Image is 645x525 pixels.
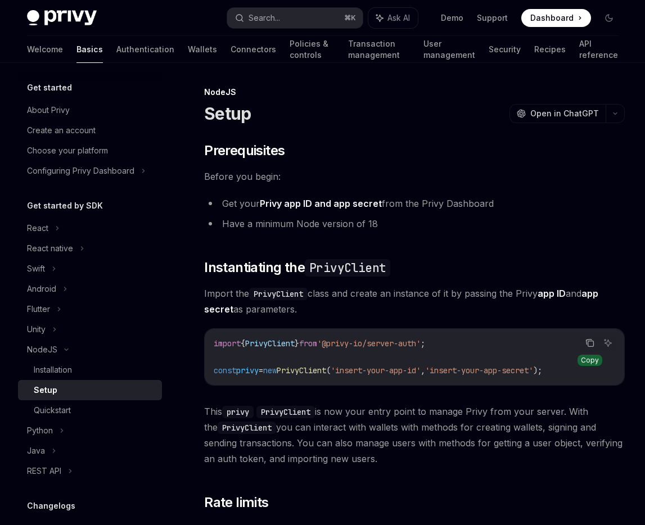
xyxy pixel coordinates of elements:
h5: Get started [27,81,72,94]
span: from [299,338,317,349]
a: Installation [18,360,162,380]
div: Python [27,424,53,437]
span: Ask AI [387,12,410,24]
span: 'insert-your-app-secret' [425,365,533,375]
img: dark logo [27,10,97,26]
span: { [241,338,245,349]
button: Ask AI [601,336,615,350]
a: Recipes [534,36,566,63]
span: Import the class and create an instance of it by passing the Privy and as parameters. [204,286,625,317]
span: Prerequisites [204,142,285,160]
div: React [27,221,48,235]
span: Dashboard [530,12,574,24]
a: API reference [579,36,618,63]
a: Support [477,12,508,24]
a: Security [489,36,521,63]
div: Installation [34,363,72,377]
span: Instantiating the [204,259,390,277]
li: Get your from the Privy Dashboard [204,196,625,211]
a: Demo [441,12,463,24]
span: This is now your entry point to manage Privy from your server. With the you can interact with wal... [204,404,625,467]
a: Transaction management [348,36,410,63]
div: About Privy [27,103,70,117]
a: Welcome [27,36,63,63]
button: Open in ChatGPT [509,104,606,123]
span: new [263,365,277,375]
code: PrivyClient [305,259,390,277]
div: Search... [249,11,280,25]
span: Before you begin: [204,169,625,184]
h1: Setup [204,103,251,124]
span: Open in ChatGPT [530,108,599,119]
h5: Get started by SDK [27,199,103,212]
span: import [214,338,241,349]
span: ⌘ K [344,13,356,22]
a: Privy app ID and app secret [260,198,382,210]
a: About Privy [18,100,162,120]
a: Policies & controls [290,36,335,63]
div: Flutter [27,302,50,316]
div: Choose your platform [27,144,108,157]
div: Java [27,444,45,458]
button: Search...⌘K [227,8,363,28]
div: Create an account [27,124,96,137]
button: Ask AI [368,8,418,28]
div: Configuring Privy Dashboard [27,164,134,178]
span: PrivyClient [277,365,326,375]
a: User management [423,36,475,63]
span: = [259,365,263,375]
a: Connectors [231,36,276,63]
span: const [214,365,236,375]
div: Setup [34,383,57,397]
div: Copy [578,355,602,366]
a: Dashboard [521,9,591,27]
a: Create an account [18,120,162,141]
div: NodeJS [27,343,57,356]
span: privy [236,365,259,375]
span: Rate limits [204,494,268,512]
span: '@privy-io/server-auth' [317,338,421,349]
a: Quickstart [18,400,162,420]
button: Toggle dark mode [600,9,618,27]
a: Basics [76,36,103,63]
a: Wallets [188,36,217,63]
div: Unity [27,323,46,336]
strong: app ID [538,288,566,299]
a: Authentication [116,36,174,63]
span: PrivyClient [245,338,295,349]
span: , [421,365,425,375]
span: 'insert-your-app-id' [331,365,421,375]
a: Choose your platform [18,141,162,161]
code: PrivyClient [249,288,308,300]
span: ( [326,365,331,375]
span: ; [421,338,425,349]
span: } [295,338,299,349]
span: ); [533,365,542,375]
h5: Changelogs [27,499,75,513]
div: NodeJS [204,87,625,98]
div: Swift [27,262,45,275]
button: Copy the contents from the code block [583,336,597,350]
code: PrivyClient [256,406,315,418]
div: React native [27,242,73,255]
div: Quickstart [34,404,71,417]
div: Android [27,282,56,296]
a: Setup [18,380,162,400]
li: Have a minimum Node version of 18 [204,216,625,232]
code: privy [222,406,254,418]
code: PrivyClient [218,422,276,434]
div: REST API [27,464,61,478]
